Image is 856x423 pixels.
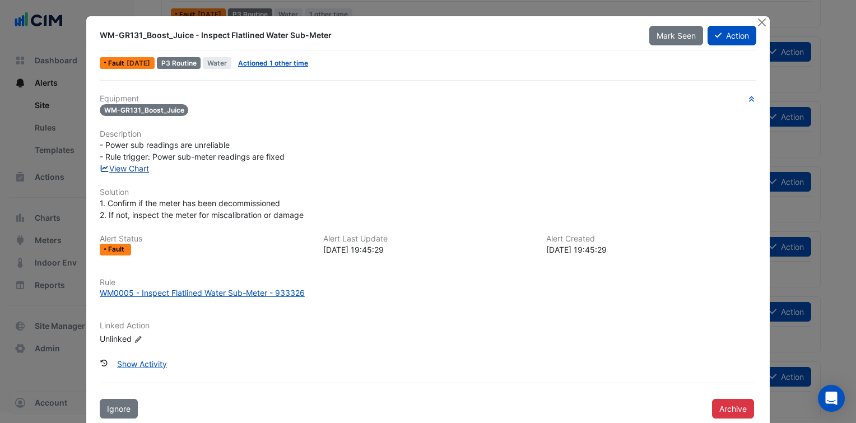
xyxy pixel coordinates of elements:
[157,57,201,69] div: P3 Routine
[323,244,533,255] div: [DATE] 19:45:29
[100,399,138,419] button: Ignore
[100,30,636,41] div: WM-GR131_Boost_Juice - Inspect Flatlined Water Sub-Meter
[323,234,533,244] h6: Alert Last Update
[708,26,756,45] button: Action
[100,94,756,104] h6: Equipment
[649,26,703,45] button: Mark Seen
[100,164,150,173] a: View Chart
[100,140,285,161] span: - Power sub readings are unreliable - Rule trigger: Power sub-meter readings are fixed
[110,354,174,374] button: Show Activity
[100,104,189,116] span: WM-GR131_Boost_Juice
[238,59,308,67] a: Actioned 1 other time
[546,234,756,244] h6: Alert Created
[100,333,234,345] div: Unlinked
[657,31,696,40] span: Mark Seen
[712,399,754,419] button: Archive
[134,335,142,343] fa-icon: Edit Linked Action
[203,57,231,69] span: Water
[108,246,127,253] span: Fault
[127,59,150,67] span: Sat 26-Jul-2025 19:45 AEST
[100,188,756,197] h6: Solution
[546,244,756,255] div: [DATE] 19:45:29
[107,404,131,413] span: Ignore
[100,198,304,220] span: 1. Confirm if the meter has been decommissioned 2. If not, inspect the meter for miscalibration o...
[756,16,767,28] button: Close
[108,60,127,67] span: Fault
[100,278,756,287] h6: Rule
[818,385,845,412] div: Open Intercom Messenger
[100,234,310,244] h6: Alert Status
[100,287,305,299] div: WM0005 - Inspect Flatlined Water Sub-Meter - 933326
[100,129,756,139] h6: Description
[100,321,756,331] h6: Linked Action
[100,287,756,299] a: WM0005 - Inspect Flatlined Water Sub-Meter - 933326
